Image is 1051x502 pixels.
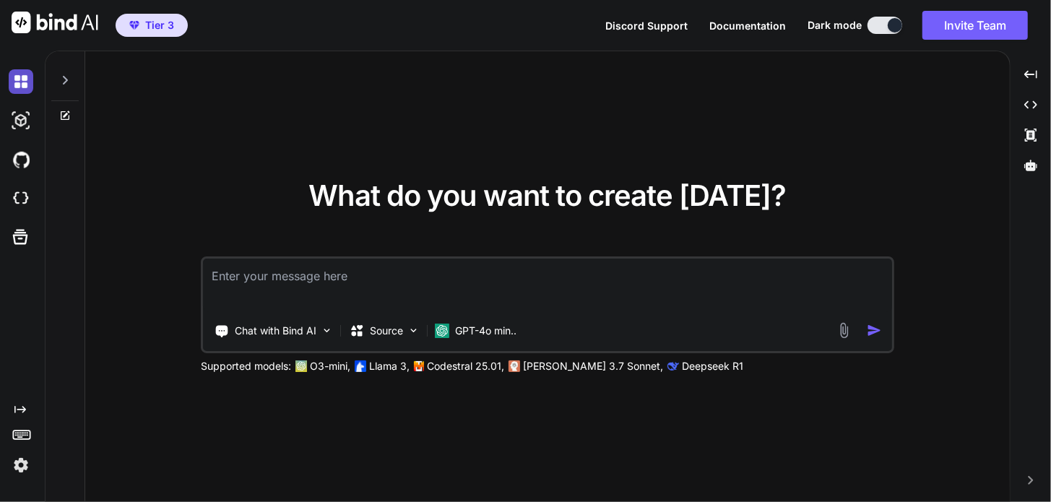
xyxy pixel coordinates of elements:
img: darkAi-studio [9,108,33,133]
img: icon [867,323,882,338]
button: Discord Support [605,18,688,33]
button: Documentation [709,18,786,33]
img: premium [129,21,139,30]
img: GPT-4 [295,360,307,372]
img: settings [9,453,33,477]
img: Mistral-AI [414,361,424,371]
p: O3-mini, [310,359,350,373]
span: Dark mode [808,18,862,33]
img: Bind AI [12,12,98,33]
button: premiumTier 3 [116,14,188,37]
p: Source [370,324,403,338]
img: darkChat [9,69,33,94]
span: What do you want to create [DATE]? [308,178,786,213]
p: Supported models: [201,359,291,373]
p: [PERSON_NAME] 3.7 Sonnet, [523,359,663,373]
img: GPT-4o mini [435,324,449,338]
img: Pick Tools [321,324,333,337]
img: Llama2 [355,360,366,372]
p: Llama 3, [369,359,410,373]
span: Documentation [709,20,786,32]
span: Tier 3 [145,18,174,33]
span: Discord Support [605,20,688,32]
img: claude [509,360,520,372]
p: Chat with Bind AI [235,324,316,338]
img: cloudideIcon [9,186,33,211]
img: githubDark [9,147,33,172]
img: claude [667,360,679,372]
button: Invite Team [922,11,1028,40]
img: Pick Models [407,324,420,337]
p: Codestral 25.01, [427,359,504,373]
p: GPT-4o min.. [455,324,516,338]
img: attachment [836,322,852,339]
p: Deepseek R1 [682,359,743,373]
